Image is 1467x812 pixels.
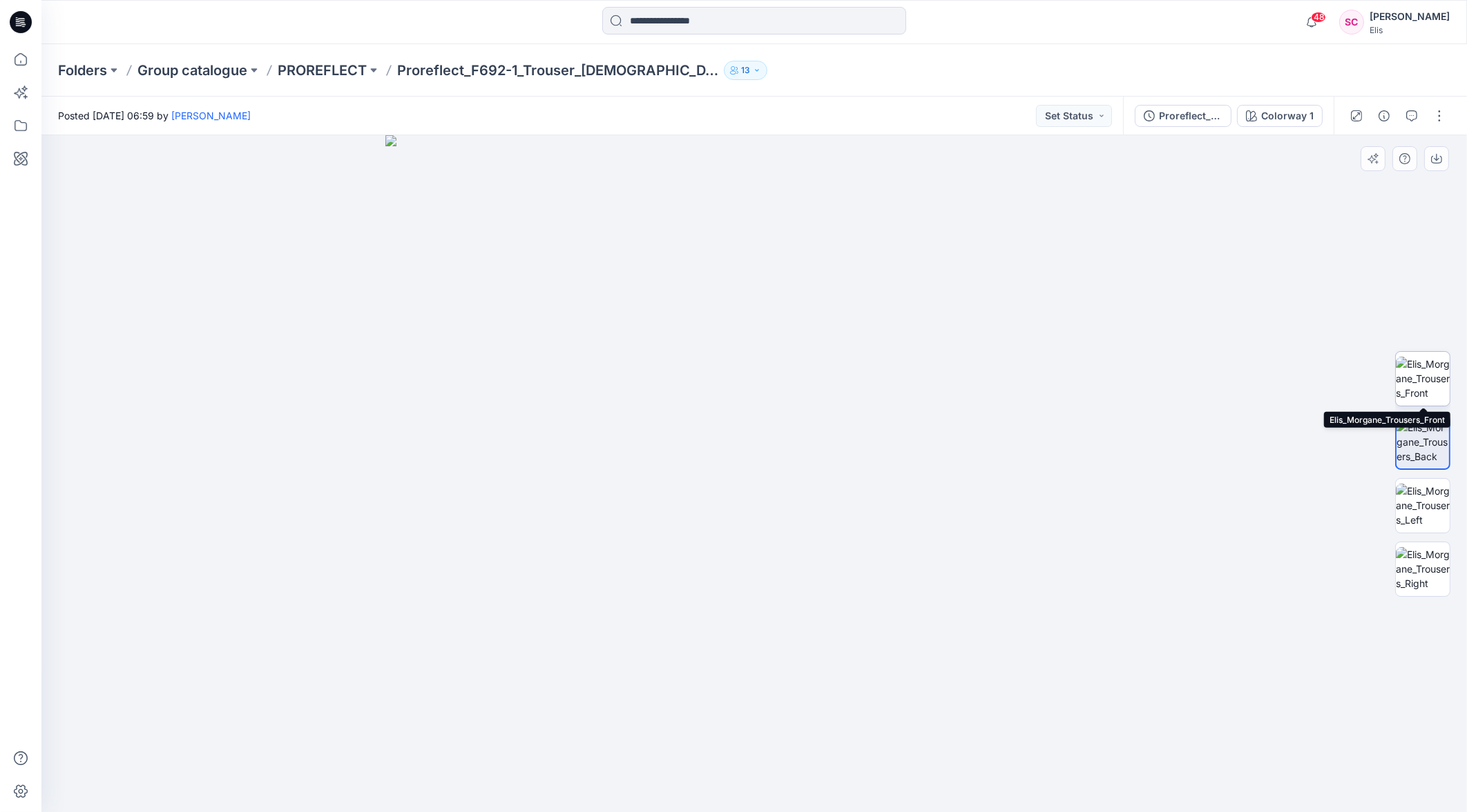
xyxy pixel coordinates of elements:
a: Folders [58,61,107,80]
button: Colorway 1 [1237,105,1323,127]
div: Proreflect_F692-1_Trouser_[DEMOGRAPHIC_DATA] [1159,108,1222,123]
img: Elis_Morgane_Trousers_Back [1397,420,1449,464]
button: Proreflect_F692-1_Trouser_[DEMOGRAPHIC_DATA] [1135,105,1231,127]
img: Elis_Morgane_Trousers_Left [1396,484,1450,527]
div: Colorway 1 [1261,108,1314,123]
img: eyJhbGciOiJIUzI1NiIsImtpZCI6IjAiLCJzbHQiOiJzZXMiLCJ0eXAiOiJKV1QifQ.eyJkYXRhIjp7InR5cGUiOiJzdG9yYW... [385,135,1123,812]
p: Proreflect_F692-1_Trouser_[DEMOGRAPHIC_DATA] [397,61,718,80]
span: 48 [1311,12,1326,23]
div: Elis [1370,25,1450,35]
span: Posted [DATE] 06:59 by [58,108,251,123]
button: Details [1373,105,1395,127]
img: Elis_Morgane_Trousers_Right [1396,547,1450,591]
div: [PERSON_NAME] [1370,8,1450,25]
a: PROREFLECT [278,61,367,80]
a: [PERSON_NAME] [171,110,251,121]
div: SC [1339,10,1364,34]
img: Elis_Morgane_Trousers_Front [1396,357,1450,400]
a: Group catalogue [137,61,247,80]
button: 13 [724,61,767,80]
p: 13 [741,63,750,78]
